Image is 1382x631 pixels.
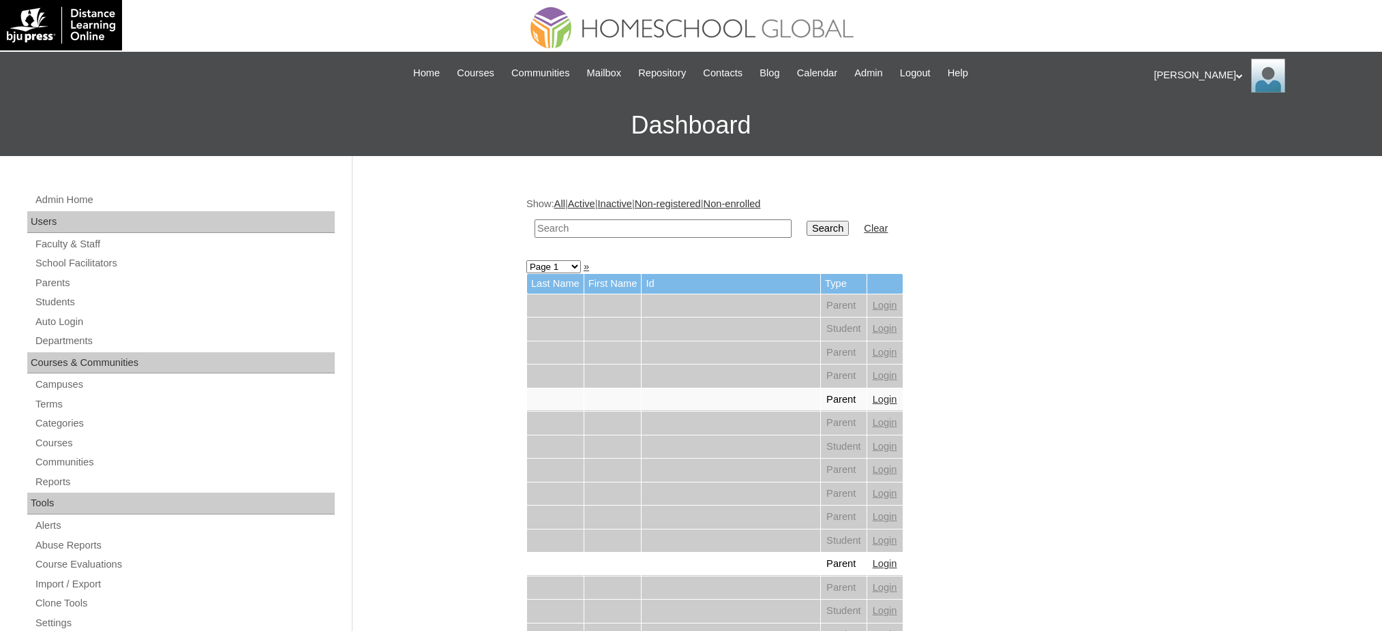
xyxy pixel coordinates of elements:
td: Parent [821,506,867,529]
td: Student [821,600,867,623]
a: Calendar [790,65,844,81]
div: Courses & Communities [27,352,335,374]
a: Auto Login [34,313,335,330]
a: Help [941,65,975,81]
a: » [584,261,589,272]
a: Mailbox [580,65,629,81]
a: Admin [847,65,890,81]
a: Contacts [696,65,749,81]
a: Clone Tools [34,595,335,612]
a: Login [873,441,897,452]
img: logo-white.png [7,7,115,44]
a: Login [873,394,897,405]
a: Login [873,488,897,499]
a: Logout [893,65,937,81]
span: Repository [638,65,686,81]
a: School Facilitators [34,255,335,272]
td: Last Name [527,274,584,294]
td: Parent [821,412,867,435]
div: Tools [27,493,335,514]
a: Import / Export [34,576,335,593]
td: First Name [584,274,642,294]
a: Courses [34,435,335,452]
a: Reports [34,474,335,491]
a: Alerts [34,517,335,534]
td: Parent [821,553,867,576]
a: Terms [34,396,335,413]
a: Communities [34,454,335,471]
a: Faculty & Staff [34,236,335,253]
td: Student [821,318,867,341]
td: Id [642,274,820,294]
div: Show: | | | | [526,197,1201,245]
span: Contacts [703,65,742,81]
span: Mailbox [587,65,622,81]
a: Login [873,347,897,358]
a: All [554,198,565,209]
td: Parent [821,365,867,388]
span: Calendar [797,65,837,81]
td: Parent [821,294,867,318]
span: Logout [900,65,931,81]
a: Campuses [34,376,335,393]
div: Users [27,211,335,233]
span: Courses [457,65,494,81]
h3: Dashboard [7,95,1375,156]
a: Login [873,511,897,522]
a: Course Evaluations [34,556,335,573]
td: Parent [821,482,867,506]
td: Parent [821,341,867,365]
a: Blog [753,65,786,81]
a: Non-registered [635,198,701,209]
span: Blog [760,65,779,81]
a: Communities [505,65,577,81]
a: Abuse Reports [34,537,335,554]
a: Students [34,294,335,311]
a: Login [873,558,897,569]
a: Login [873,323,897,334]
div: [PERSON_NAME] [1154,59,1369,93]
span: Admin [854,65,883,81]
a: Courses [450,65,501,81]
a: Admin Home [34,191,335,209]
a: Departments [34,333,335,350]
a: Login [873,582,897,593]
a: Home [406,65,447,81]
a: Clear [864,223,888,234]
a: Login [873,605,897,616]
a: Login [873,370,897,381]
td: Type [821,274,867,294]
input: Search [807,221,849,236]
a: Inactive [597,198,632,209]
a: Login [873,300,897,311]
a: Non-enrolled [704,198,761,209]
a: Active [568,198,595,209]
img: Ariane Ebuen [1251,59,1285,93]
a: Repository [631,65,693,81]
span: Help [948,65,968,81]
span: Home [413,65,440,81]
span: Communities [511,65,570,81]
td: Parent [821,576,867,600]
td: Student [821,435,867,459]
a: Login [873,535,897,546]
a: Login [873,464,897,475]
input: Search [535,219,792,238]
a: Categories [34,415,335,432]
td: Parent [821,388,867,412]
td: Parent [821,459,867,482]
td: Student [821,529,867,553]
a: Parents [34,275,335,292]
a: Login [873,417,897,428]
